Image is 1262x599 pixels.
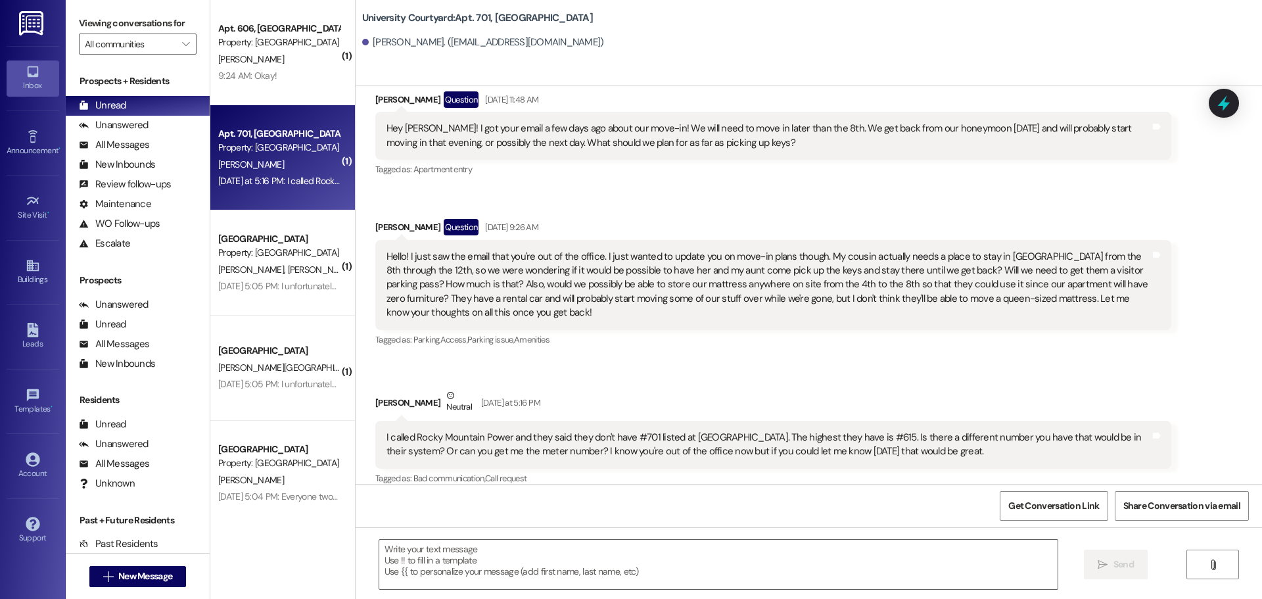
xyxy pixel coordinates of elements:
div: Unknown [79,477,135,491]
div: WO Follow-ups [79,217,160,231]
div: Apt. 606, [GEOGRAPHIC_DATA] [218,22,340,36]
div: Unanswered [79,437,149,451]
a: Support [7,513,59,548]
i:  [182,39,189,49]
div: Property: [GEOGRAPHIC_DATA] [218,141,340,155]
i:  [1098,560,1108,570]
div: Property: [GEOGRAPHIC_DATA] [218,456,340,470]
span: Call request [485,473,526,484]
div: Unread [79,418,126,431]
a: Leads [7,319,59,354]
div: Hey [PERSON_NAME]! I got your email a few days ago about our move-in! We will need to move in lat... [386,122,1150,150]
div: Unanswered [79,118,149,132]
label: Viewing conversations for [79,13,197,34]
span: [PERSON_NAME] [218,158,284,170]
div: Unanswered [79,298,149,312]
span: Send [1113,558,1134,571]
div: [DATE] at 5:16 PM [478,396,540,410]
div: [DATE] 11:48 AM [482,93,538,107]
span: Amenities [514,334,549,345]
span: • [47,208,49,218]
div: Escalate [79,237,130,251]
div: Property: [GEOGRAPHIC_DATA] [218,246,340,260]
button: New Message [89,566,187,587]
div: New Inbounds [79,357,155,371]
span: Parking , [413,334,440,345]
div: [GEOGRAPHIC_DATA] [218,232,340,246]
div: Past Residents [79,537,158,551]
div: 9:24 AM: Okay! [218,70,277,82]
div: [PERSON_NAME] [375,389,1171,421]
span: [PERSON_NAME] [218,53,284,65]
span: Parking issue , [467,334,514,345]
div: I called Rocky Mountain Power and they said they don't have #701 listed at [GEOGRAPHIC_DATA]. The... [386,431,1150,459]
span: • [58,144,60,153]
div: Tagged as: [375,469,1171,488]
div: All Messages [79,138,149,152]
div: Review follow-ups [79,178,171,191]
a: Templates • [7,384,59,419]
span: [PERSON_NAME][GEOGRAPHIC_DATA] [287,264,436,276]
span: • [51,402,53,412]
div: Prospects [66,274,210,287]
div: All Messages [79,337,149,351]
span: [PERSON_NAME] [218,264,288,276]
div: [PERSON_NAME] [375,219,1171,240]
div: Tagged as: [375,330,1171,349]
a: Inbox [7,60,59,96]
button: Get Conversation Link [1000,491,1108,521]
div: [DATE] 9:26 AM [482,220,538,234]
img: ResiDesk Logo [19,11,46,36]
span: New Message [118,569,172,583]
button: Send [1084,550,1148,579]
div: Prospects + Residents [66,74,210,88]
i:  [103,571,113,582]
span: Get Conversation Link [1008,499,1099,513]
div: Maintenance [79,197,151,211]
span: Access , [440,334,467,345]
i:  [1208,560,1218,570]
div: Residents [66,393,210,407]
button: Share Conversation via email [1115,491,1249,521]
div: New Inbounds [79,158,155,172]
b: University Courtyard: Apt. 701, [GEOGRAPHIC_DATA] [362,11,593,25]
span: Apartment entry [413,164,472,175]
div: Unread [79,99,126,112]
span: [PERSON_NAME][GEOGRAPHIC_DATA] [218,362,371,373]
div: [PERSON_NAME] [375,91,1171,112]
div: All Messages [79,457,149,471]
div: [GEOGRAPHIC_DATA] [218,344,340,358]
span: [PERSON_NAME] [218,474,284,486]
a: Account [7,448,59,484]
div: Hello! I just saw the email that you're out of the office. I just wanted to update you on move-in... [386,250,1150,320]
div: Question [444,219,479,235]
div: Property: [GEOGRAPHIC_DATA] [218,36,340,49]
div: [PERSON_NAME]. ([EMAIL_ADDRESS][DOMAIN_NAME]) [362,36,604,49]
div: [GEOGRAPHIC_DATA] [218,443,340,456]
a: Buildings [7,254,59,290]
span: Bad communication , [413,473,485,484]
a: Site Visit • [7,190,59,226]
div: Past + Future Residents [66,514,210,527]
span: Share Conversation via email [1123,499,1240,513]
div: Neutral [444,389,474,416]
div: Tagged as: [375,160,1171,179]
div: Unread [79,318,126,331]
input: All communities [85,34,175,55]
div: Question [444,91,479,108]
div: Apt. 701, [GEOGRAPHIC_DATA] [218,127,340,141]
